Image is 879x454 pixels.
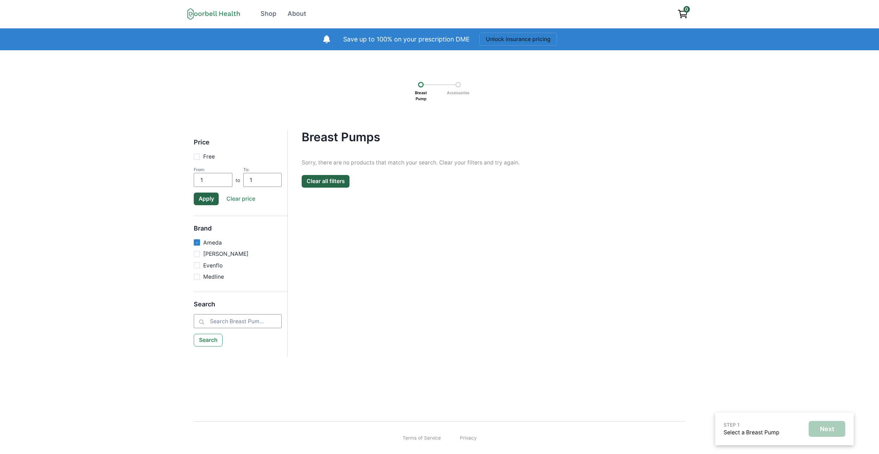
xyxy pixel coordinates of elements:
[243,167,282,172] div: To:
[243,173,282,187] input: $3000
[724,421,779,428] p: STEP 1
[684,6,690,12] span: 0
[203,273,224,281] p: Medline
[674,6,692,22] a: View cart
[203,261,223,270] p: Evenflo
[479,33,557,46] button: Unlock insurance pricing
[222,193,260,205] button: Clear price
[194,138,282,153] h5: Price
[261,9,276,19] div: Shop
[203,239,222,247] p: Ameda
[820,425,834,433] p: Next
[403,434,441,441] a: Terms of Service
[288,9,306,19] div: About
[343,35,470,44] p: Save up to 100% on your prescription DME
[194,193,219,205] button: Apply
[256,6,281,22] a: Shop
[194,300,282,314] h5: Search
[194,334,223,346] button: Search
[203,250,249,258] p: [PERSON_NAME]
[203,153,215,161] p: Free
[283,6,311,22] a: About
[809,421,845,437] button: Next
[724,429,779,436] a: Select a Breast Pump
[194,167,232,172] div: From:
[444,87,472,98] p: Accessories
[302,158,671,167] p: Sorry, there are no products that match your search. Clear your filters and try again.
[302,175,349,188] button: Clear all filters
[460,434,476,441] a: Privacy
[302,130,671,144] h4: Breast Pumps
[412,87,429,104] p: Breast Pump
[194,225,282,239] h5: Brand
[236,177,240,187] p: to
[194,173,232,187] input: $50
[194,314,282,328] input: Search Breast Pumps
